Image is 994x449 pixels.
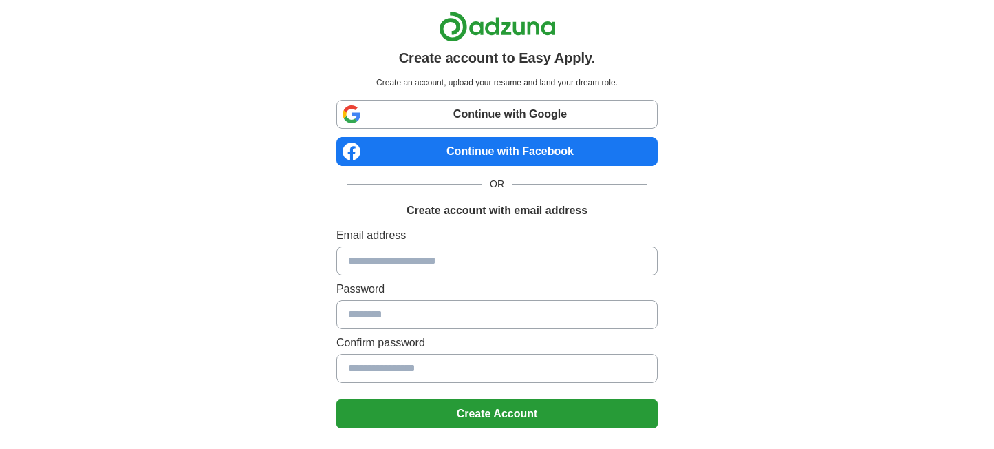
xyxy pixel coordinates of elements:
label: Password [336,281,658,297]
button: Create Account [336,399,658,428]
h1: Create account to Easy Apply. [399,48,596,68]
a: Continue with Facebook [336,137,658,166]
span: OR [482,177,512,191]
label: Email address [336,227,658,244]
label: Confirm password [336,335,658,351]
h1: Create account with email address [407,202,587,219]
p: Create an account, upload your resume and land your dream role. [339,76,655,89]
img: Adzuna logo [439,11,556,42]
a: Continue with Google [336,100,658,129]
